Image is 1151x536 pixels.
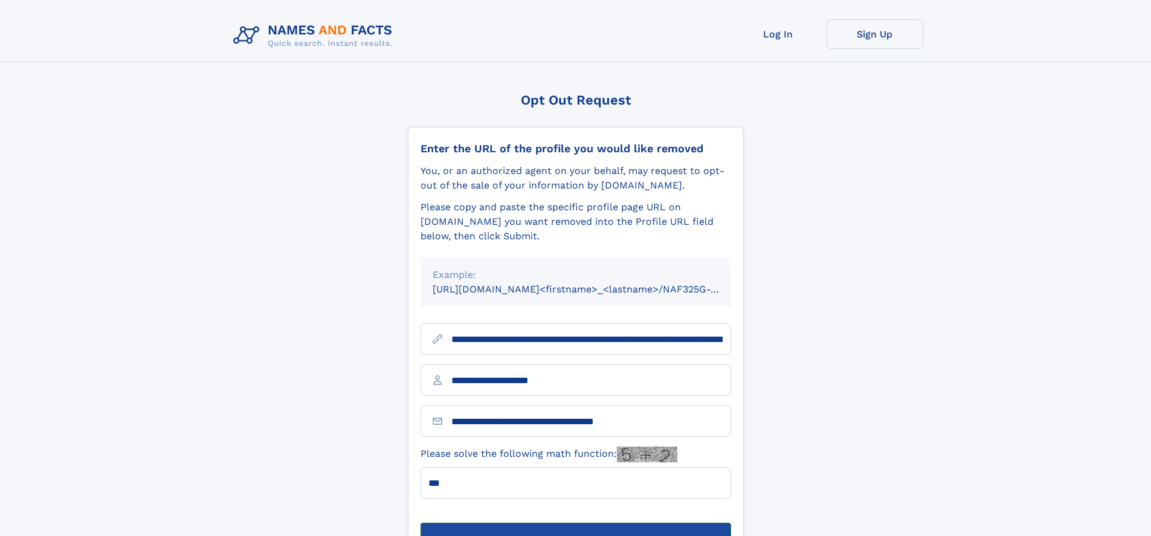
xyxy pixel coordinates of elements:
[421,164,731,193] div: You, or an authorized agent on your behalf, may request to opt-out of the sale of your informatio...
[408,92,744,108] div: Opt Out Request
[433,283,754,295] small: [URL][DOMAIN_NAME]<firstname>_<lastname>/NAF325G-xxxxxxxx
[228,19,402,52] img: Logo Names and Facts
[730,19,827,49] a: Log In
[827,19,923,49] a: Sign Up
[421,142,731,155] div: Enter the URL of the profile you would like removed
[421,200,731,244] div: Please copy and paste the specific profile page URL on [DOMAIN_NAME] you want removed into the Pr...
[421,447,677,462] label: Please solve the following math function:
[433,268,719,282] div: Example:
